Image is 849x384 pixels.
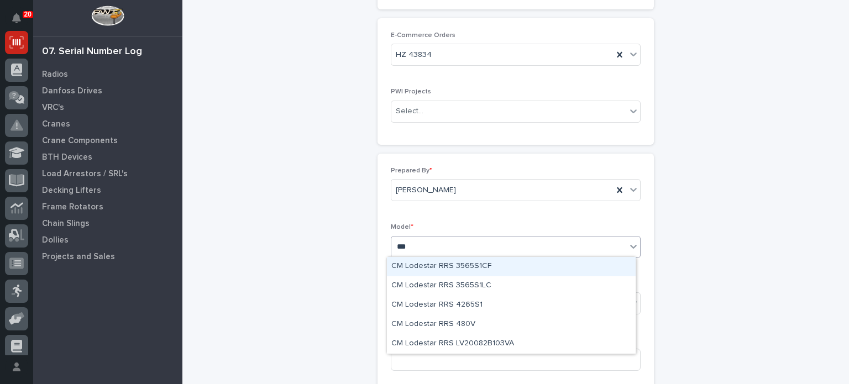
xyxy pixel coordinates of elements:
a: Danfoss Drives [33,82,182,99]
div: CM Lodestar RRS LV20082B103VA [387,334,636,354]
div: 07. Serial Number Log [42,46,142,58]
p: 20 [24,10,32,18]
a: VRC's [33,99,182,115]
p: BTH Devices [42,152,92,162]
p: Load Arrestors / SRL's [42,169,128,179]
p: Chain Slings [42,219,90,229]
p: Dollies [42,235,69,245]
div: Notifications20 [14,13,28,31]
a: Chain Slings [33,215,182,232]
p: Crane Components [42,136,118,146]
a: Dollies [33,232,182,248]
p: Cranes [42,119,70,129]
div: CM Lodestar RRS 3565S1CF [387,257,636,276]
a: Load Arrestors / SRL's [33,165,182,182]
a: Radios [33,66,182,82]
p: Frame Rotators [42,202,103,212]
span: HZ 43834 [396,49,432,61]
div: CM Lodestar RRS 4265S1 [387,296,636,315]
div: CM Lodestar RRS 3565S1LC [387,276,636,296]
div: Select... [396,106,423,117]
span: E-Commerce Orders [391,32,455,39]
p: VRC's [42,103,64,113]
button: Notifications [5,7,28,30]
div: CM Lodestar RRS 480V [387,315,636,334]
a: Decking Lifters [33,182,182,198]
p: Decking Lifters [42,186,101,196]
a: Frame Rotators [33,198,182,215]
span: PWI Projects [391,88,431,95]
a: BTH Devices [33,149,182,165]
img: Workspace Logo [91,6,124,26]
p: Danfoss Drives [42,86,102,96]
p: Projects and Sales [42,252,115,262]
a: Projects and Sales [33,248,182,265]
span: Model [391,224,413,230]
span: [PERSON_NAME] [396,185,456,196]
p: Radios [42,70,68,80]
a: Crane Components [33,132,182,149]
a: Cranes [33,115,182,132]
span: Prepared By [391,167,432,174]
